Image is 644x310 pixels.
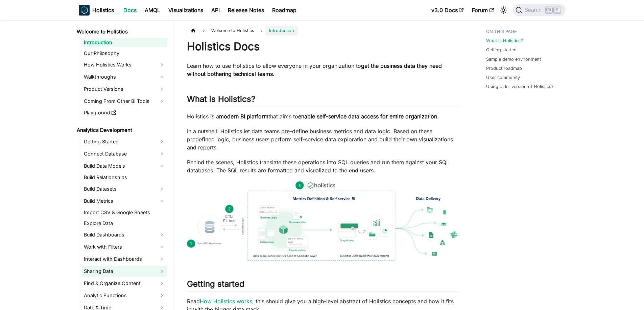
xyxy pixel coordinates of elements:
[486,47,517,53] a: Getting started
[82,108,167,117] a: Playground
[468,5,498,16] a: Forum
[82,161,167,171] a: Build Data Models
[554,7,560,13] kbd: K
[82,96,167,107] a: Coming From Other BI Tools
[522,7,546,13] span: Search
[268,5,301,16] a: Roadmap
[187,94,459,107] h2: What is Holistics?
[82,196,167,206] a: Build Metrics
[82,184,167,194] a: Build Datasets
[92,6,114,14] b: Holistics
[82,208,167,217] a: Import CSV & Google Sheets
[82,148,167,159] a: Connect Database
[82,290,167,301] a: Analytic Functions
[187,26,200,35] a: Home page
[427,5,468,16] a: v3.0 Docs
[164,5,207,16] a: Visualizations
[75,125,167,135] a: Analytics Development
[298,113,437,120] strong: enable self-service data access for entire organization
[187,112,459,120] p: Holistics is a that aims to .
[82,278,167,289] a: Find & Organize Content
[82,49,167,58] a: Our Philosophy
[187,40,459,53] h1: Holistics Docs
[187,279,459,292] h2: Getting started
[82,84,167,94] a: Product Versions
[79,5,114,16] a: HolisticsHolistics
[82,242,167,252] a: Work with Filters
[82,229,167,240] a: Build Dashboards
[82,72,167,82] a: Walkthroughs
[82,173,167,182] a: Build Relationships
[82,254,167,264] a: Interact with Dashboards
[82,38,167,47] a: Introduction
[82,219,167,228] a: Explore Data
[486,37,523,44] a: What is Holistics?
[486,56,541,62] a: Sample demo environment
[207,5,224,16] a: API
[119,5,141,16] a: Docs
[208,26,258,35] span: Welcome to Holistics
[82,266,167,277] a: Sharing Data
[486,83,554,90] a: Using older version of Holistics?
[141,5,164,16] a: AMQL
[187,26,459,35] nav: Breadcrumbs
[72,20,173,310] nav: Docs sidebar
[75,27,167,36] a: Welcome to Holistics
[187,181,459,261] img: How Holistics fits in your Data Stack
[187,158,459,174] p: Behind the scenes, Holistics translate these operations into SQL queries and run them against you...
[498,5,509,16] button: Switch between dark and light mode (currently light mode)
[513,4,565,16] button: Search (Ctrl+K)
[200,298,252,305] a: How Holistics works
[486,74,520,81] a: User community
[82,136,167,147] a: Getting Started
[266,26,297,35] span: Introduction
[219,113,268,120] strong: modern BI platform
[187,62,459,78] p: Learn how to use Holistics to allow everyone in your organization to .
[187,127,459,151] p: In a nutshell: Holistics let data teams pre-define business metrics and data logic. Based on thes...
[224,5,268,16] a: Release Notes
[82,59,167,70] a: How Holistics Works
[79,5,90,16] img: Holistics
[486,65,522,72] a: Product roadmap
